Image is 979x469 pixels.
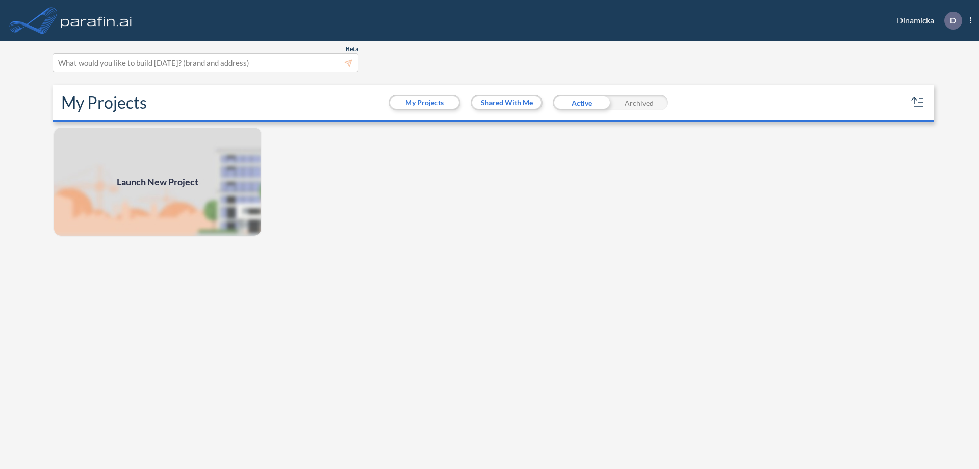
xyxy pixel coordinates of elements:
[950,16,956,25] p: D
[59,10,134,31] img: logo
[610,95,668,110] div: Archived
[553,95,610,110] div: Active
[472,96,541,109] button: Shared With Me
[910,94,926,111] button: sort
[346,45,358,53] span: Beta
[390,96,459,109] button: My Projects
[61,93,147,112] h2: My Projects
[53,127,262,237] img: add
[117,175,198,189] span: Launch New Project
[882,12,971,30] div: Dinamicka
[53,127,262,237] a: Launch New Project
